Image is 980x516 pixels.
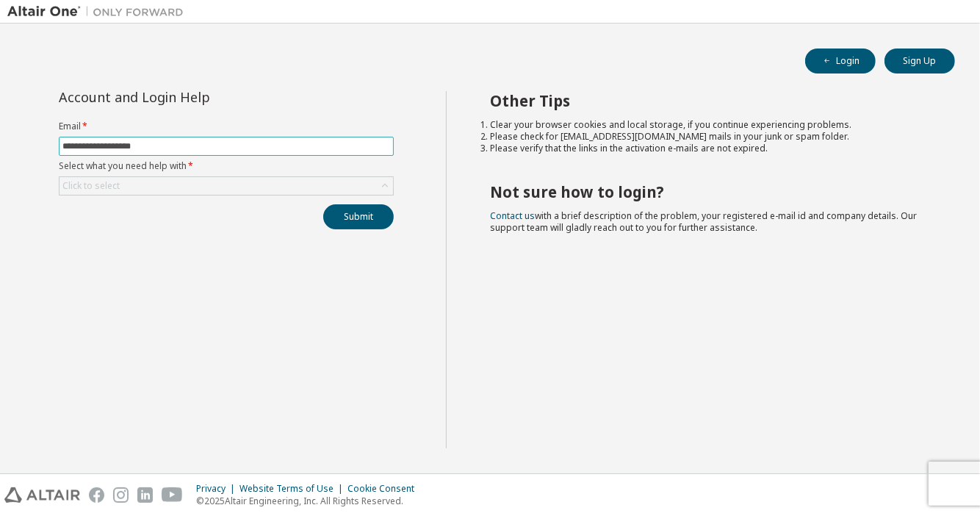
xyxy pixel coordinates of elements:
label: Email [59,121,394,132]
img: facebook.svg [89,487,104,503]
a: Contact us [491,209,536,222]
div: Account and Login Help [59,91,327,103]
span: with a brief description of the problem, your registered e-mail id and company details. Our suppo... [491,209,918,234]
h2: Not sure how to login? [491,182,929,201]
div: Privacy [196,483,239,495]
img: linkedin.svg [137,487,153,503]
img: instagram.svg [113,487,129,503]
li: Please check for [EMAIL_ADDRESS][DOMAIN_NAME] mails in your junk or spam folder. [491,131,929,143]
div: Click to select [60,177,393,195]
li: Clear your browser cookies and local storage, if you continue experiencing problems. [491,119,929,131]
button: Login [805,49,876,74]
p: © 2025 Altair Engineering, Inc. All Rights Reserved. [196,495,423,507]
label: Select what you need help with [59,160,394,172]
div: Cookie Consent [347,483,423,495]
li: Please verify that the links in the activation e-mails are not expired. [491,143,929,154]
div: Website Terms of Use [239,483,347,495]
img: youtube.svg [162,487,183,503]
button: Submit [323,204,394,229]
h2: Other Tips [491,91,929,110]
div: Click to select [62,180,120,192]
img: Altair One [7,4,191,19]
img: altair_logo.svg [4,487,80,503]
button: Sign Up [884,49,955,74]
